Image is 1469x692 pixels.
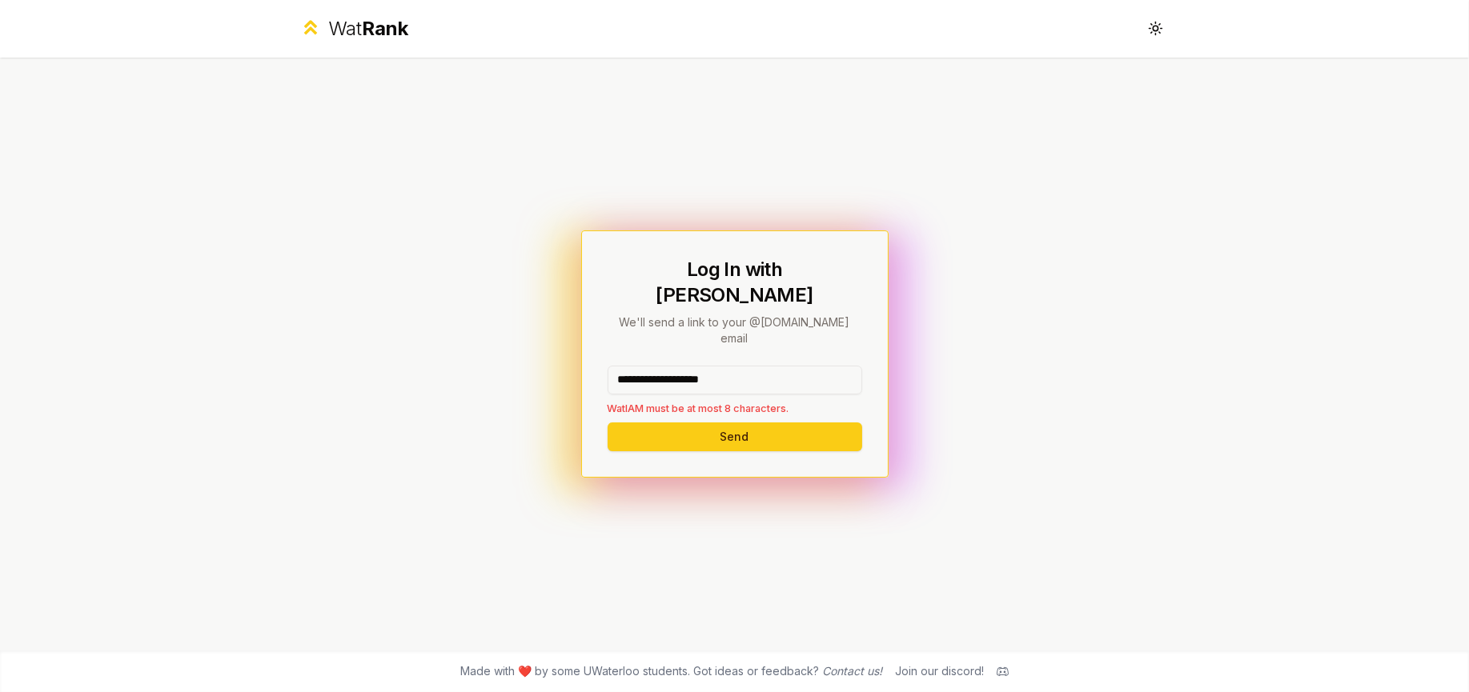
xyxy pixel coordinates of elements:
a: Contact us! [822,664,882,678]
p: WatIAM must be at most 8 characters. [608,401,862,416]
div: Join our discord! [895,663,984,679]
p: We'll send a link to your @[DOMAIN_NAME] email [608,314,862,346]
button: Send [608,422,862,451]
div: Wat [328,16,408,42]
h1: Log In with [PERSON_NAME] [608,257,862,308]
span: Rank [362,17,408,40]
a: WatRank [299,16,409,42]
span: Made with ❤️ by some UWaterloo students. Got ideas or feedback? [460,663,882,679]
